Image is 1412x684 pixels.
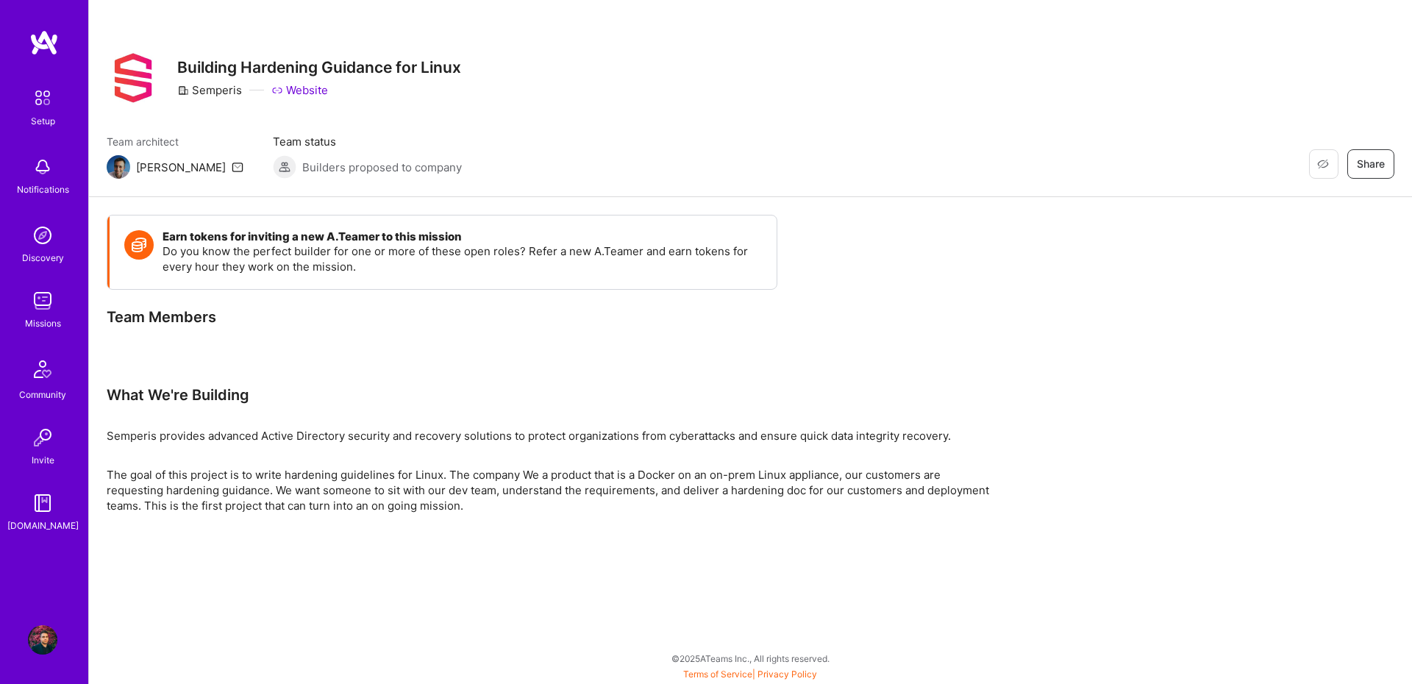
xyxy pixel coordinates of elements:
[163,243,762,274] p: Do you know the perfect builder for one or more of these open roles? Refer a new A.Teamer and ear...
[7,518,79,533] div: [DOMAIN_NAME]
[31,113,55,129] div: Setup
[28,221,57,250] img: discovery
[177,58,461,76] h3: Building Hardening Guidance for Linux
[88,640,1412,677] div: © 2025 ATeams Inc., All rights reserved.
[25,316,61,331] div: Missions
[27,82,58,113] img: setup
[19,387,66,402] div: Community
[124,230,154,260] img: Token icon
[107,467,989,513] p: The goal of this project is to write hardening guidelines for Linux. The company We a product tha...
[107,134,243,149] span: Team architect
[683,669,817,680] span: |
[24,625,61,655] a: User Avatar
[28,286,57,316] img: teamwork
[107,51,160,104] img: Company Logo
[28,488,57,518] img: guide book
[232,161,243,173] i: icon Mail
[107,385,989,405] div: What We're Building
[28,152,57,182] img: bell
[107,428,989,443] div: Semperis provides advanced Active Directory security and recovery solutions to protect organizati...
[683,669,752,680] a: Terms of Service
[163,230,762,243] h4: Earn tokens for inviting a new A.Teamer to this mission
[1347,149,1394,179] button: Share
[107,307,777,327] div: Team Members
[302,160,462,175] span: Builders proposed to company
[1317,158,1329,170] i: icon EyeClosed
[25,352,60,387] img: Community
[17,182,69,197] div: Notifications
[177,82,242,98] div: Semperis
[757,669,817,680] a: Privacy Policy
[271,82,328,98] a: Website
[273,134,462,149] span: Team status
[107,155,130,179] img: Team Architect
[32,452,54,468] div: Invite
[28,423,57,452] img: Invite
[136,160,226,175] div: [PERSON_NAME]
[177,85,189,96] i: icon CompanyGray
[29,29,59,56] img: logo
[273,155,296,179] img: Builders proposed to company
[28,625,57,655] img: User Avatar
[22,250,64,266] div: Discovery
[1357,157,1385,171] span: Share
